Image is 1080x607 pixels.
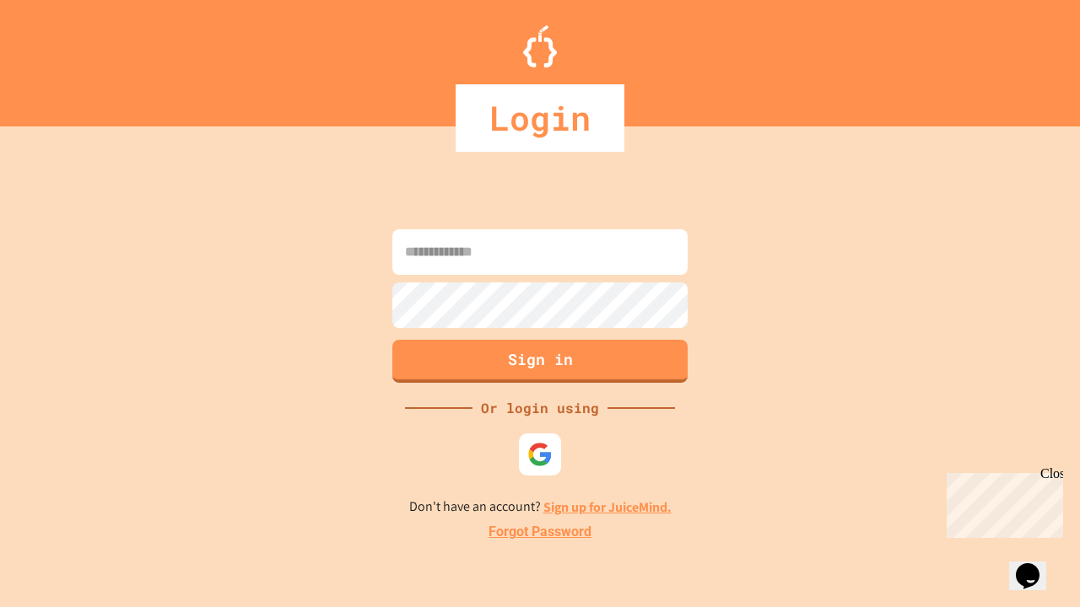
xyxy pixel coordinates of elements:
button: Sign in [392,340,688,383]
img: google-icon.svg [527,442,553,467]
div: Login [456,84,624,152]
iframe: chat widget [1009,540,1063,590]
div: Chat with us now!Close [7,7,116,107]
a: Sign up for JuiceMind. [543,498,672,516]
img: Logo.svg [523,25,557,67]
div: Or login using [472,398,607,418]
iframe: chat widget [940,466,1063,538]
a: Forgot Password [489,522,591,542]
p: Don't have an account? [409,497,672,518]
